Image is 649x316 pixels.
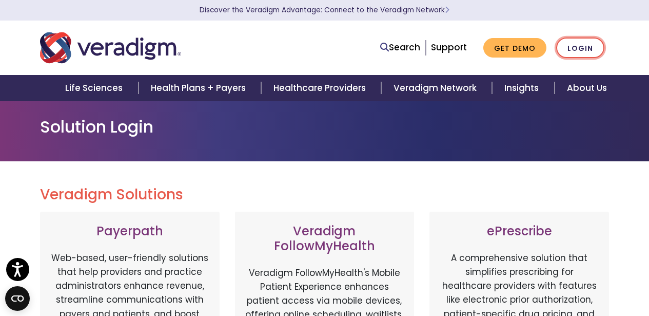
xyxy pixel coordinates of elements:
[5,286,30,311] button: Open CMP widget
[440,224,599,239] h3: ePrescribe
[380,41,420,54] a: Search
[445,5,449,15] span: Learn More
[40,31,181,65] img: Veradigm logo
[40,117,609,137] h1: Solution Login
[245,224,404,254] h3: Veradigm FollowMyHealth
[50,224,209,239] h3: Payerpath
[492,75,554,101] a: Insights
[200,5,449,15] a: Discover the Veradigm Advantage: Connect to the Veradigm NetworkLearn More
[452,242,637,304] iframe: Drift Chat Widget
[53,75,138,101] a: Life Sciences
[555,75,619,101] a: About Us
[381,75,492,101] a: Veradigm Network
[261,75,381,101] a: Healthcare Providers
[40,186,609,203] h2: Veradigm Solutions
[431,41,467,53] a: Support
[483,38,546,58] a: Get Demo
[556,38,604,59] a: Login
[139,75,261,101] a: Health Plans + Payers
